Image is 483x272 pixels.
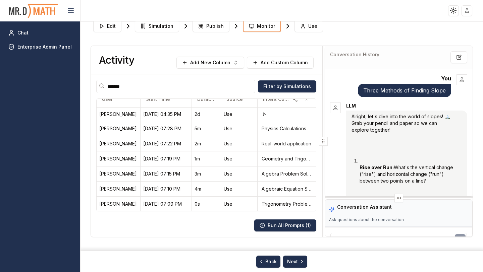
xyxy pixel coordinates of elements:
[254,219,316,231] button: Run All Prompts (1)
[224,155,255,162] div: Use
[99,155,138,162] div: Vincent Allen
[352,113,454,133] p: Alright, let's dive into the world of slopes! 🏔️ Grab your pencil and paper so we can explore tog...
[260,199,313,209] div: Trigonometry Problems Request
[149,23,173,29] span: Simulation
[5,27,75,39] a: Chat
[224,140,255,147] div: Use
[260,124,313,133] div: Physics Calculations
[143,155,189,162] div: 10/09/25, 07:19 PM
[308,23,317,29] span: Use
[337,204,392,210] h3: Conversation Assistant
[195,155,218,162] div: 1m
[358,74,451,82] div: You
[195,171,218,177] div: 3m
[99,140,138,147] div: Vincent Allen
[93,20,121,32] button: Edit
[363,86,446,94] p: Three Methods of Finding Slope
[224,111,255,118] div: Use
[143,125,189,132] div: 10/09/25, 07:28 PM
[224,201,255,207] div: Use
[260,154,313,163] div: Geometry and Trigonometry
[256,256,280,268] button: Back
[17,44,72,50] span: Enterprise Admin Panel
[260,139,313,148] div: Real-world application
[206,23,224,29] span: Publish
[143,201,189,207] div: 10/09/25, 07:09 PM
[360,164,394,170] strong: Rise over Run:
[226,96,243,103] span: Source
[176,57,244,69] button: Add New Column
[260,169,313,179] div: Algebra Problem Solving
[257,23,275,29] span: Monitor
[195,125,218,132] div: 5m
[360,164,454,184] p: What's the vertical change ("rise") and horizontal change ("run") between two points on a line?
[195,201,218,207] div: 0s
[260,184,313,194] div: Algebraic Equation Solving
[195,140,218,147] div: 2m
[243,20,281,32] button: Monitor
[8,2,59,20] img: PromptOwl
[143,111,189,118] div: 10/10/25, 04:35 PM
[329,217,404,222] p: Ask questions about the conversation
[99,111,138,118] div: Vincent Allen
[193,20,229,32] button: Publish
[224,125,255,132] div: Use
[457,75,467,85] img: User
[258,80,316,92] button: Filter by Simulations
[143,140,189,147] div: 10/09/25, 07:22 PM
[283,256,307,268] button: Next
[99,186,138,192] div: Vincent Allen
[146,96,170,103] span: Start Time
[99,171,138,177] div: Vincent Allen
[247,57,314,69] button: Add Custom Column
[197,96,215,103] span: Duration
[330,103,340,113] img: Assistant
[143,171,189,177] div: 10/09/25, 07:15 PM
[462,6,472,15] img: placeholder-user.jpg
[5,41,75,53] a: Enterprise Admin Panel
[195,186,218,192] div: 4m
[294,20,323,32] button: Use
[330,51,379,58] h3: Conversation History
[346,103,467,109] div: LLM
[99,54,134,66] h3: Activity
[263,96,289,103] span: Intent Column
[135,20,179,32] button: Simulation
[259,258,277,265] span: Back
[17,29,29,36] span: Chat
[143,186,189,192] div: 10/09/25, 07:10 PM
[224,186,255,192] div: Use
[102,96,113,103] span: User
[107,23,116,29] span: Edit
[195,111,218,118] div: 2d
[287,258,305,265] span: Next
[224,171,255,177] div: Use
[99,201,138,207] div: Vincent Allen
[99,125,138,132] div: Vincent Allen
